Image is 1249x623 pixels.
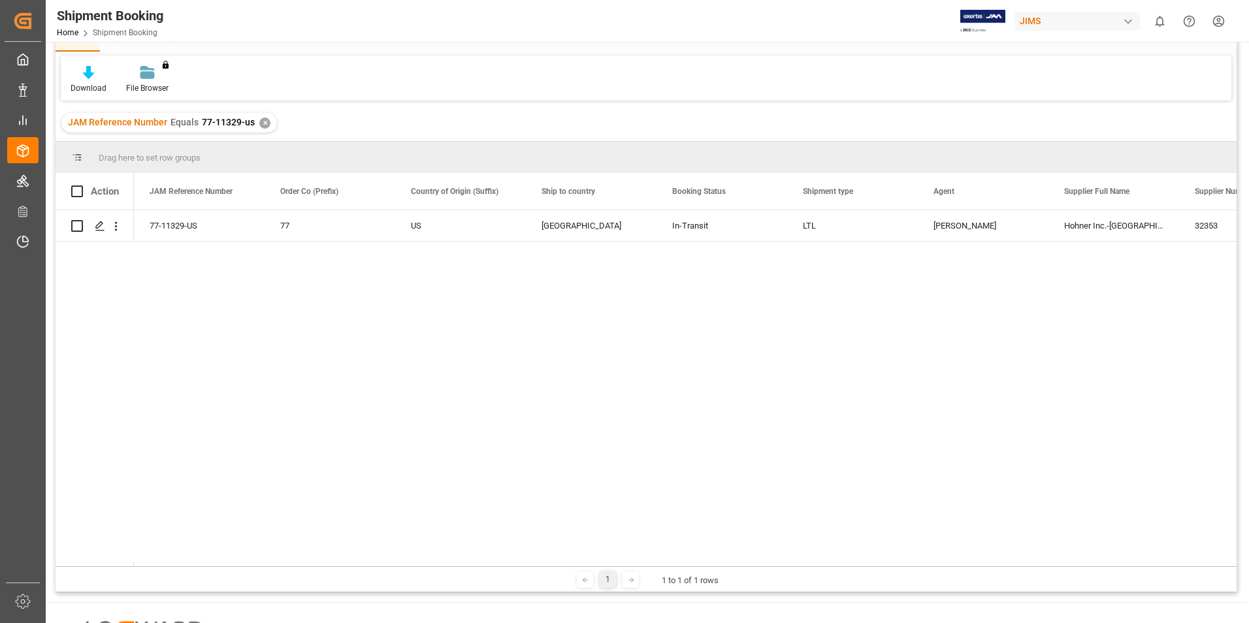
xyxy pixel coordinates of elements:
[259,118,270,129] div: ✕
[280,211,380,241] div: 77
[672,187,726,196] span: Booking Status
[1175,7,1204,36] button: Help Center
[202,117,255,127] span: 77-11329-us
[933,211,1033,241] div: [PERSON_NAME]
[1014,8,1145,33] button: JIMS
[803,211,902,241] div: LTL
[803,187,853,196] span: Shipment type
[542,211,641,241] div: [GEOGRAPHIC_DATA]
[170,117,199,127] span: Equals
[1014,12,1140,31] div: JIMS
[150,187,233,196] span: JAM Reference Number
[134,210,265,241] div: 77-11329-US
[71,82,106,94] div: Download
[672,211,771,241] div: In-Transit
[411,211,510,241] div: US
[662,574,719,587] div: 1 to 1 of 1 rows
[99,153,201,163] span: Drag here to set row groups
[1064,187,1129,196] span: Supplier Full Name
[411,187,498,196] span: Country of Origin (Suffix)
[1145,7,1175,36] button: show 0 new notifications
[57,28,78,37] a: Home
[600,571,616,588] div: 1
[57,6,163,25] div: Shipment Booking
[960,10,1005,33] img: Exertis%20JAM%20-%20Email%20Logo.jpg_1722504956.jpg
[542,187,595,196] span: Ship to country
[91,185,119,197] div: Action
[280,187,338,196] span: Order Co (Prefix)
[56,210,134,242] div: Press SPACE to select this row.
[68,117,167,127] span: JAM Reference Number
[933,187,954,196] span: Agent
[1048,210,1179,241] div: Hohner Inc.-[GEOGRAPHIC_DATA]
